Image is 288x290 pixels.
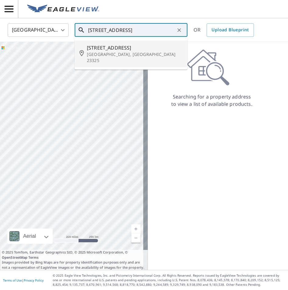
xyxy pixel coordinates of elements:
[171,93,253,108] p: Searching for a property address to view a list of available products.
[207,23,254,37] a: Upload Blueprint
[23,1,103,17] a: EV Logo
[24,278,44,282] a: Privacy Policy
[27,5,99,14] img: EV Logo
[87,51,183,64] p: [GEOGRAPHIC_DATA], [GEOGRAPHIC_DATA] 23325
[194,23,254,37] div: OR
[7,229,53,244] div: Aerial
[3,278,22,282] a: Terms of Use
[175,26,183,34] button: Clear
[131,233,140,243] a: Current Level 5, Zoom Out
[21,229,38,244] div: Aerial
[53,273,285,287] p: © 2025 Eagle View Technologies, Inc. and Pictometry International Corp. All Rights Reserved. Repo...
[212,26,249,34] span: Upload Blueprint
[28,255,38,260] a: Terms
[87,44,183,51] span: [STREET_ADDRESS]
[8,22,69,39] div: [GEOGRAPHIC_DATA]
[2,250,146,260] span: © 2025 TomTom, Earthstar Geographics SIO, © 2025 Microsoft Corporation, ©
[3,278,44,282] p: |
[88,22,175,39] input: Search by address or latitude-longitude
[2,255,27,260] a: OpenStreetMap
[131,224,140,233] a: Current Level 5, Zoom In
